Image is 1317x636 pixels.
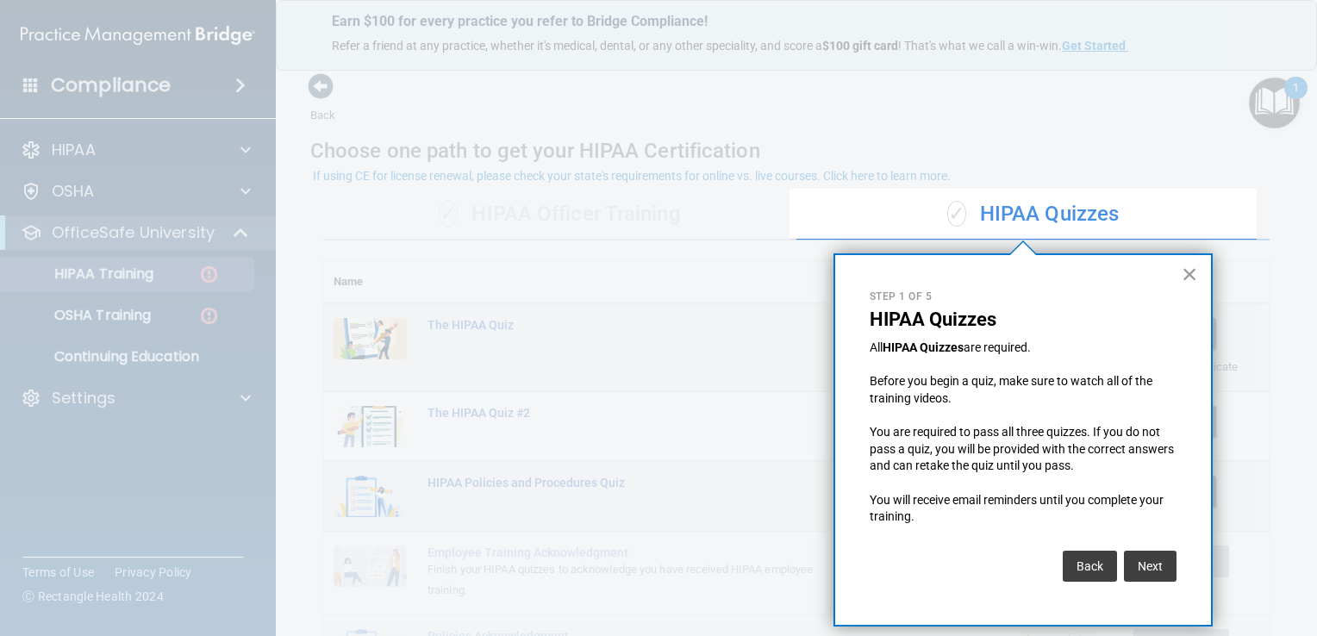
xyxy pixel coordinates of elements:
span: All [870,340,883,354]
button: Back [1063,551,1117,582]
p: Step 1 of 5 [870,290,1177,304]
p: Before you begin a quiz, make sure to watch all of the training videos. [870,373,1177,407]
p: You will receive email reminders until you complete your training. [870,492,1177,526]
button: Close [1182,260,1198,288]
span: are required. [964,340,1031,354]
p: You are required to pass all three quizzes. If you do not pass a quiz, you will be provided with ... [870,424,1177,475]
div: HIPAA Quizzes [796,189,1270,240]
strong: HIPAA Quizzes [883,340,964,354]
button: Next [1124,551,1177,582]
p: HIPAA Quizzes [870,309,1177,331]
span: ✓ [947,201,966,227]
